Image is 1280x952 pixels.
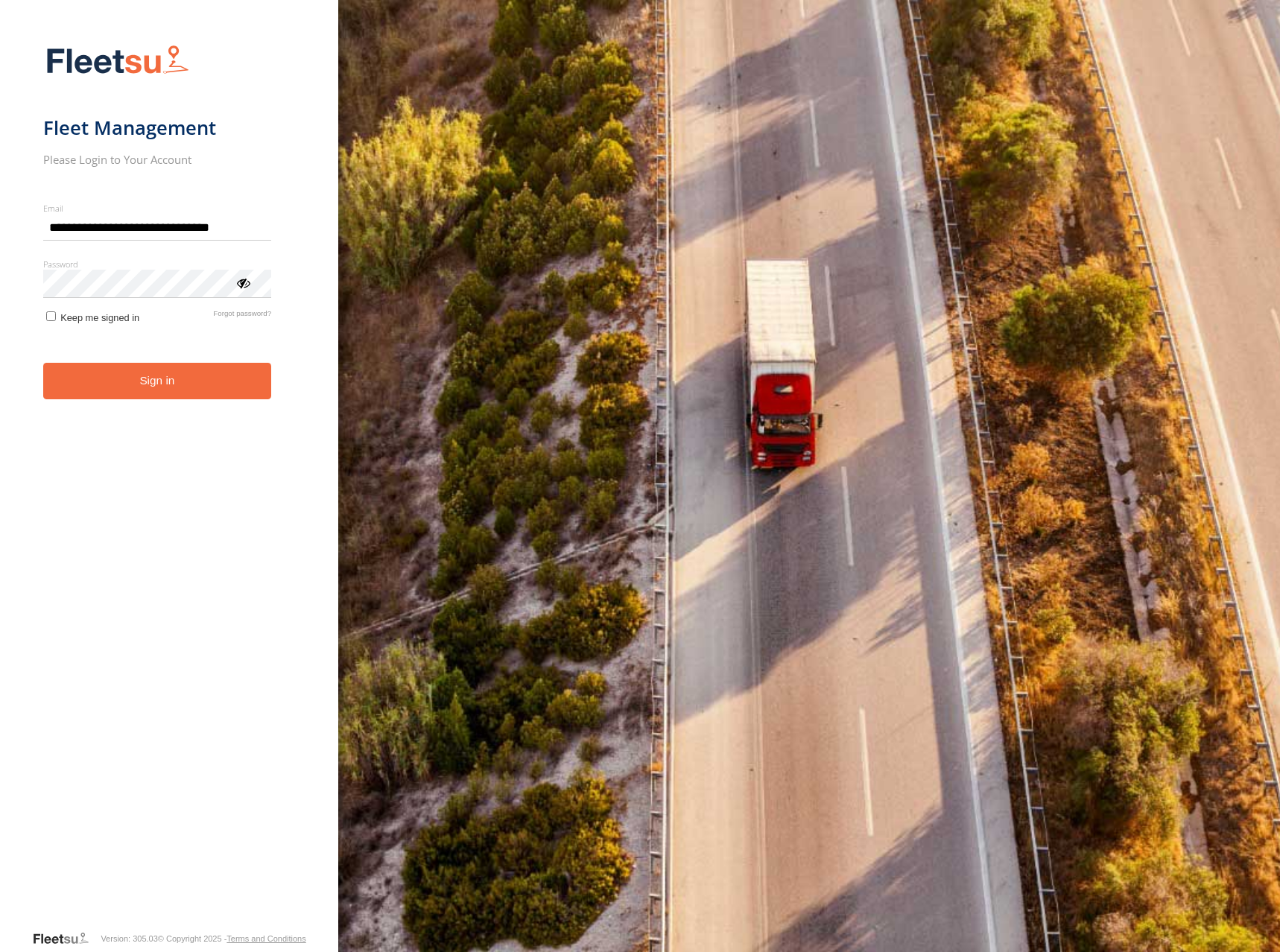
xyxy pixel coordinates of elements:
a: Visit our Website [32,931,101,946]
div: ViewPassword [235,275,250,290]
span: Keep me signed in [60,312,139,323]
h2: Please Login to Your Account [43,152,272,167]
button: Sign in [43,363,272,399]
div: Version: 305.03 [101,934,157,943]
a: Forgot password? [213,309,271,323]
h1: Fleet Management [43,115,272,140]
input: Keep me signed in [46,311,56,321]
div: © Copyright 2025 - [158,934,306,943]
label: Email [43,203,272,214]
label: Password [43,258,272,270]
a: Terms and Conditions [226,934,305,943]
img: Fleetsu [43,42,192,80]
form: main [43,36,296,930]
